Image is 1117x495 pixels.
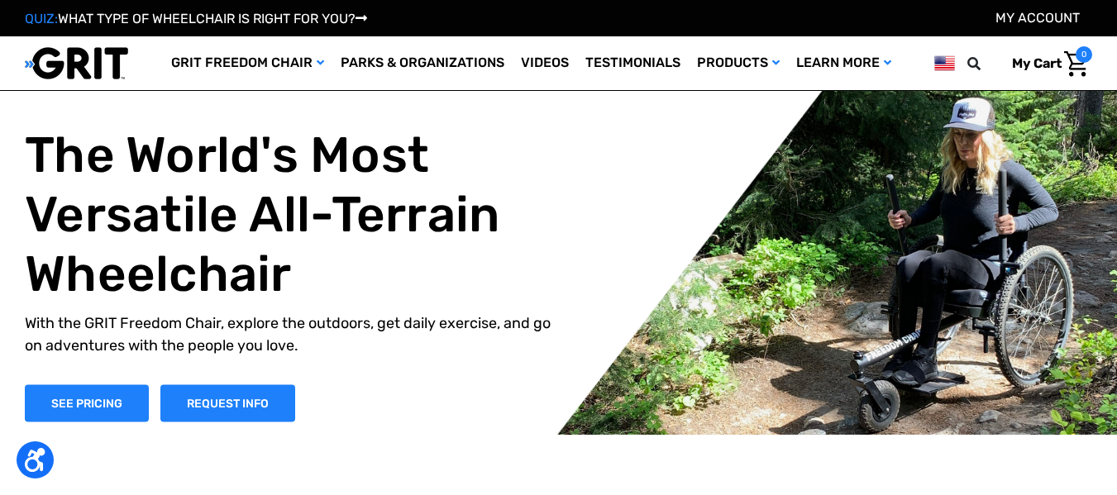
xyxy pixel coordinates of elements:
[332,36,513,90] a: Parks & Organizations
[1012,55,1062,71] span: My Cart
[25,125,571,303] h1: The World's Most Versatile All-Terrain Wheelchair
[995,10,1080,26] a: Account
[25,11,367,26] a: QUIZ:WHAT TYPE OF WHEELCHAIR IS RIGHT FOR YOU?
[1000,46,1092,81] a: Cart with 0 items
[25,312,571,356] p: With the GRIT Freedom Chair, explore the outdoors, get daily exercise, and go on adventures with ...
[25,384,149,421] a: Shop Now
[934,53,955,74] img: us.png
[163,36,332,90] a: GRIT Freedom Chair
[1064,51,1088,77] img: Cart
[689,36,788,90] a: Products
[1076,46,1092,63] span: 0
[25,11,58,26] span: QUIZ:
[513,36,577,90] a: Videos
[25,46,128,80] img: GRIT All-Terrain Wheelchair and Mobility Equipment
[160,384,295,421] a: Slide number 1, Request Information
[975,46,1000,81] input: Search
[788,36,900,90] a: Learn More
[577,36,689,90] a: Testimonials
